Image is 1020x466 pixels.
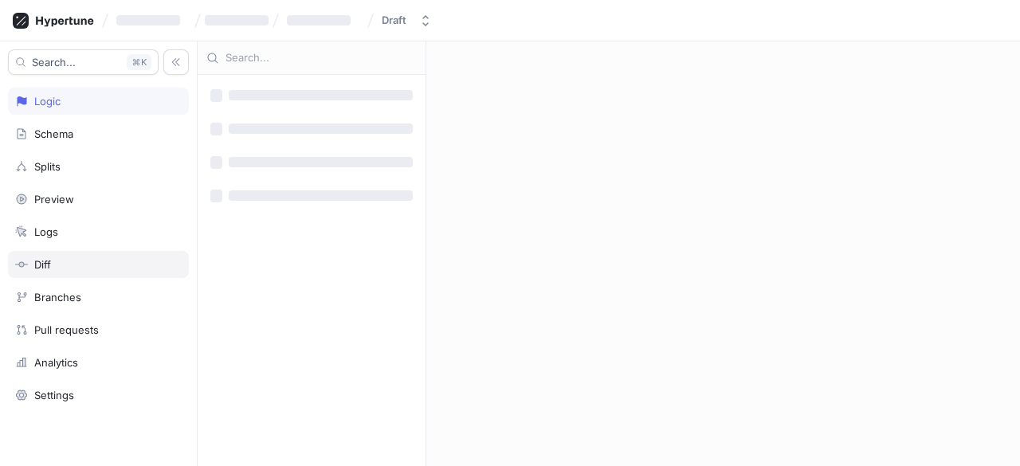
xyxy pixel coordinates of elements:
[375,7,438,33] button: Draft
[210,190,222,202] span: ‌
[34,193,74,206] div: Preview
[34,291,81,303] div: Branches
[205,15,269,25] span: ‌
[210,123,222,135] span: ‌
[382,14,406,27] div: Draft
[32,57,76,67] span: Search...
[116,15,180,25] span: ‌
[210,89,222,102] span: ‌
[127,54,151,70] div: K
[34,225,58,238] div: Logs
[280,7,363,33] button: ‌
[34,95,61,108] div: Logic
[8,49,159,75] button: Search...K
[34,389,74,401] div: Settings
[34,127,73,140] div: Schema
[34,356,78,369] div: Analytics
[110,7,193,33] button: ‌
[34,323,99,336] div: Pull requests
[226,50,417,66] input: Search...
[287,15,351,25] span: ‌
[210,156,222,169] span: ‌
[229,190,413,201] span: ‌
[229,157,413,167] span: ‌
[34,258,51,271] div: Diff
[229,123,413,134] span: ‌
[34,160,61,173] div: Splits
[229,90,413,100] span: ‌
